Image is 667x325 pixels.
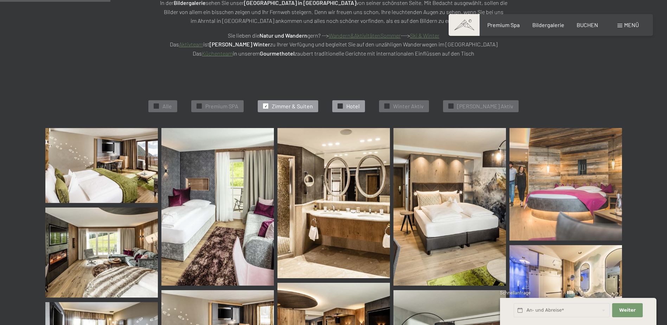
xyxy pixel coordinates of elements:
a: BUCHEN [577,21,598,28]
span: Alle [162,102,172,110]
img: Bildergalerie [45,208,158,298]
span: Winter Aktiv [393,102,424,110]
span: Menü [624,21,639,28]
span: ✓ [198,104,201,109]
span: Weiter [619,307,636,313]
p: Sie lieben die gern? --> ---> Das ist zu Ihrer Verfügung und begleitet Sie auf den unzähligen Wan... [158,31,509,58]
strong: [PERSON_NAME] Winter [210,41,270,47]
a: Küchenteam [202,50,233,57]
a: Aktivteam [179,41,203,47]
img: Bildergalerie [45,128,158,203]
span: [PERSON_NAME] Aktiv [457,102,513,110]
a: Bildergalerie [532,21,564,28]
img: Bildergalerie [161,128,274,286]
img: Bildergalerie [509,128,622,241]
span: Zimmer & Suiten [272,102,313,110]
a: Ski & Winter [410,32,440,39]
span: ✓ [264,104,267,109]
a: Wandern&AktivitätenSommer [329,32,401,39]
img: Bildergalerie [277,128,390,278]
a: Premium Spa [487,21,520,28]
img: Bildergalerie [393,128,506,286]
span: Hotel [346,102,360,110]
span: ✓ [339,104,342,109]
strong: Natur und Wandern [259,32,307,39]
span: ✓ [155,104,158,109]
span: ✓ [450,104,453,109]
button: Weiter [612,303,642,318]
span: ✓ [386,104,389,109]
span: Premium SPA [205,102,238,110]
strong: Gourmethotel [260,50,295,57]
span: Schnellanfrage [500,290,531,295]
